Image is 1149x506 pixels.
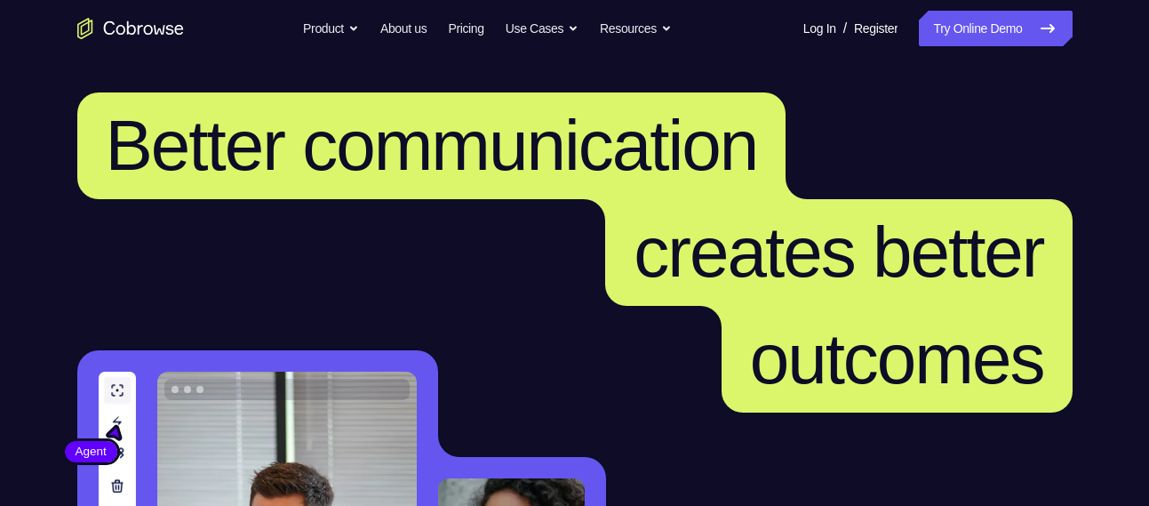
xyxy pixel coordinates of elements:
span: creates better [634,213,1043,292]
a: Try Online Demo [919,11,1072,46]
button: Use Cases [506,11,578,46]
a: About us [380,11,427,46]
button: Product [303,11,359,46]
span: / [843,18,847,39]
button: Resources [600,11,672,46]
a: Log In [803,11,836,46]
a: Pricing [448,11,483,46]
a: Go to the home page [77,18,184,39]
span: Agent [65,443,117,461]
span: outcomes [750,319,1044,398]
a: Register [854,11,898,46]
span: Better communication [106,106,758,185]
